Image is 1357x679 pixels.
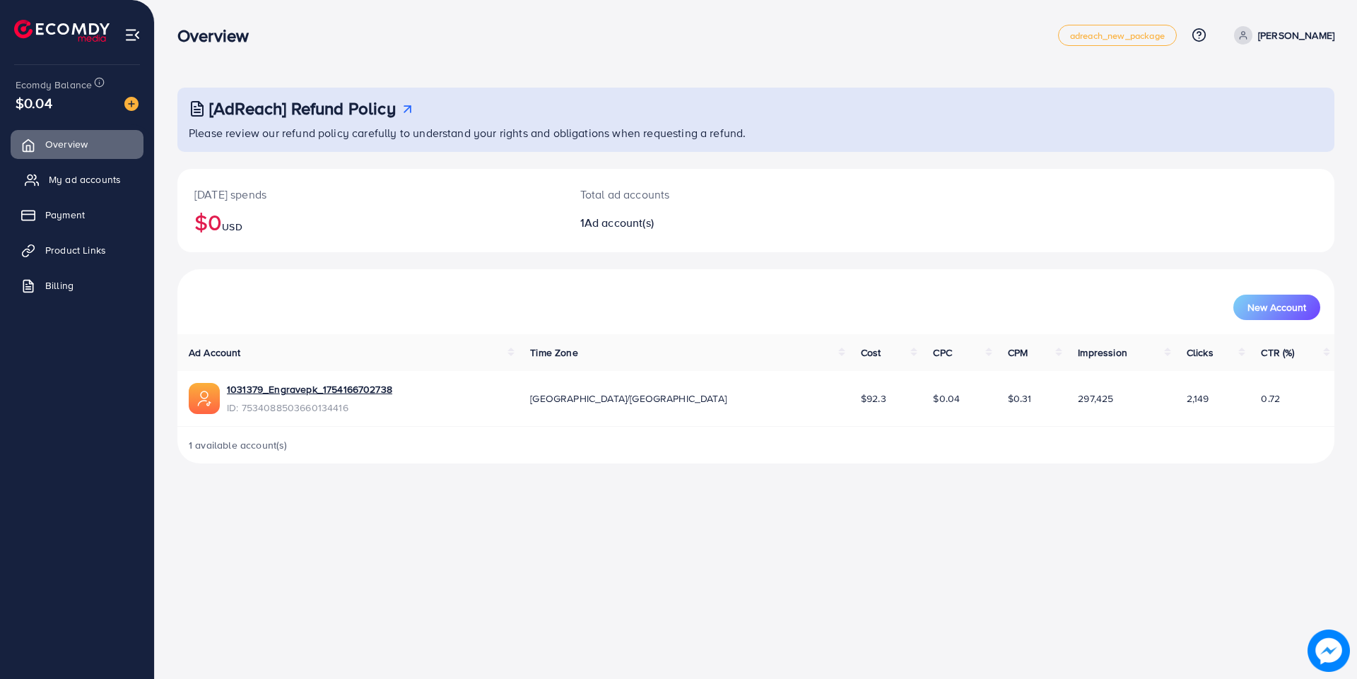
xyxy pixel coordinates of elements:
span: Product Links [45,243,106,257]
span: CTR (%) [1261,346,1294,360]
h3: Overview [177,25,260,46]
h3: [AdReach] Refund Policy [209,98,396,119]
a: Overview [11,130,143,158]
img: ic-ads-acc.e4c84228.svg [189,383,220,414]
button: New Account [1233,295,1320,320]
span: Cost [861,346,881,360]
span: 2,149 [1187,391,1209,406]
h2: 1 [580,216,835,230]
p: [DATE] spends [194,186,546,203]
a: Billing [11,271,143,300]
span: Ad Account [189,346,241,360]
span: Time Zone [530,346,577,360]
span: CPM [1008,346,1028,360]
span: 297,425 [1078,391,1113,406]
p: Total ad accounts [580,186,835,203]
span: $0.04 [16,93,52,113]
a: Payment [11,201,143,229]
h2: $0 [194,208,546,235]
span: Impression [1078,346,1127,360]
span: Payment [45,208,85,222]
a: adreach_new_package [1058,25,1177,46]
span: New Account [1247,302,1306,312]
p: Please review our refund policy carefully to understand your rights and obligations when requesti... [189,124,1326,141]
img: image [1308,630,1350,672]
span: Ad account(s) [584,215,654,230]
span: My ad accounts [49,172,121,187]
span: 1 available account(s) [189,438,288,452]
span: $92.3 [861,391,886,406]
span: $0.31 [1008,391,1032,406]
img: logo [14,20,110,42]
span: USD [222,220,242,234]
span: Overview [45,137,88,151]
span: $0.04 [933,391,960,406]
a: Product Links [11,236,143,264]
span: 0.72 [1261,391,1280,406]
span: Billing [45,278,74,293]
span: adreach_new_package [1070,31,1165,40]
span: ID: 7534088503660134416 [227,401,392,415]
img: menu [124,27,141,43]
a: 1031379_Engravepk_1754166702738 [227,382,392,396]
p: [PERSON_NAME] [1258,27,1334,44]
a: My ad accounts [11,165,143,194]
a: [PERSON_NAME] [1228,26,1334,45]
span: Ecomdy Balance [16,78,92,92]
img: image [124,97,139,111]
span: [GEOGRAPHIC_DATA]/[GEOGRAPHIC_DATA] [530,391,727,406]
span: Clicks [1187,346,1214,360]
span: CPC [933,346,951,360]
